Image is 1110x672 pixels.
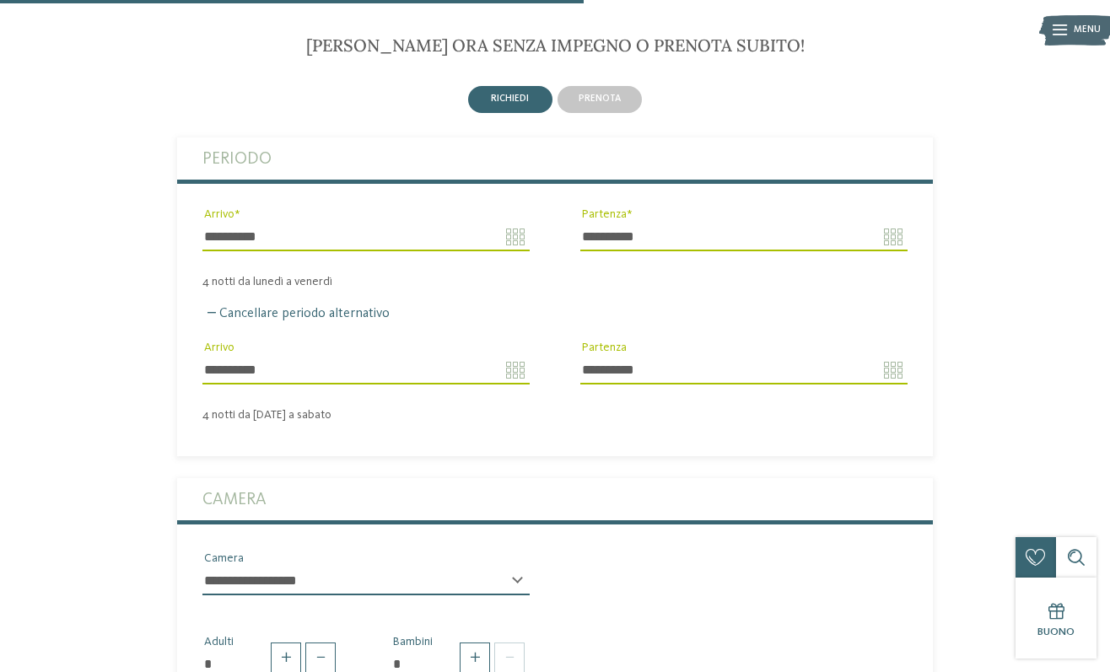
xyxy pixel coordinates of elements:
[306,35,805,56] span: [PERSON_NAME] ora senza impegno o prenota subito!
[491,94,529,104] span: richiedi
[202,307,390,320] label: Cancellare periodo alternativo
[177,275,933,289] div: 4 notti da lunedì a venerdì
[202,478,908,520] label: Camera
[1016,578,1097,659] a: Buono
[177,408,933,422] div: 4 notti da [DATE] a sabato
[1037,626,1075,637] span: Buono
[579,94,621,104] span: prenota
[202,137,908,180] label: Periodo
